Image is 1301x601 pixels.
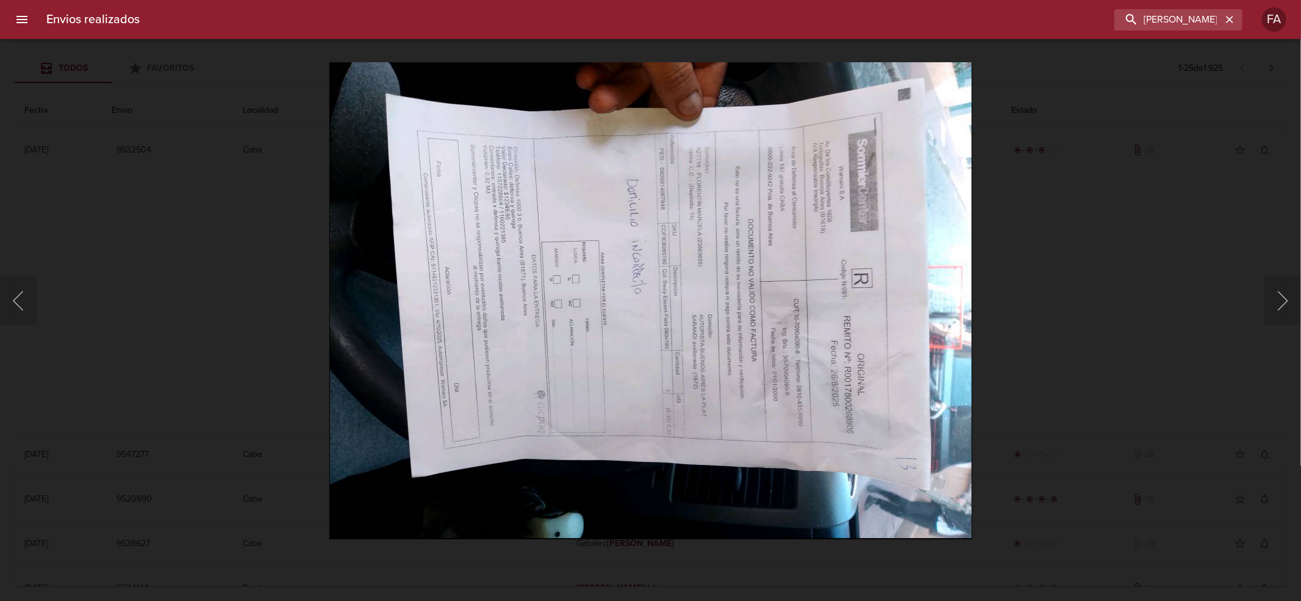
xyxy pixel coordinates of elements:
button: menu [7,5,37,34]
input: buscar [1114,9,1222,31]
div: FA [1262,7,1286,32]
button: Siguiente [1264,276,1301,325]
div: Abrir información de usuario [1262,7,1286,32]
img: Image [329,62,972,539]
h6: Envios realizados [46,10,140,29]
